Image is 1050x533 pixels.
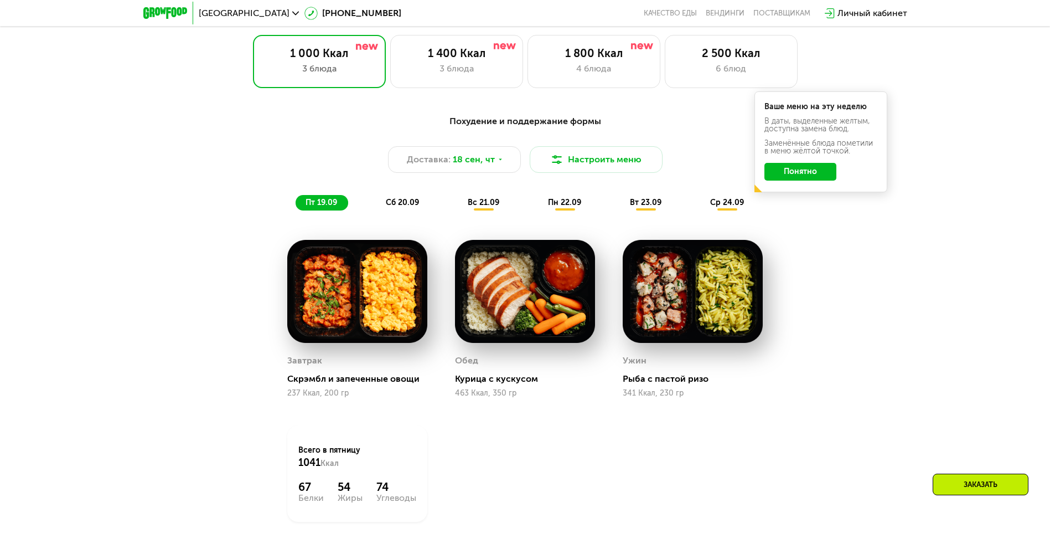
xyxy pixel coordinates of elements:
[265,62,374,75] div: 3 блюда
[402,62,511,75] div: 3 блюда
[199,9,289,18] span: [GEOGRAPHIC_DATA]
[455,373,604,385] div: Курица с кускусом
[530,146,663,173] button: Настроить меню
[376,494,416,503] div: Углеводы
[764,140,877,155] div: Заменённые блюда пометили в меню жёлтой точкой.
[338,480,363,494] div: 54
[933,474,1028,495] div: Заказать
[676,47,786,60] div: 2 500 Ккал
[753,9,810,18] div: поставщикам
[539,47,649,60] div: 1 800 Ккал
[298,494,324,503] div: Белки
[453,153,495,166] span: 18 сен, чт
[764,117,877,133] div: В даты, выделенные желтым, доступна замена блюд.
[764,103,877,111] div: Ваше меню на эту неделю
[287,352,322,369] div: Завтрак
[837,7,907,20] div: Личный кабинет
[320,459,339,468] span: Ккал
[338,494,363,503] div: Жиры
[706,9,744,18] a: Вендинги
[623,373,772,385] div: Рыба с пастой ризо
[539,62,649,75] div: 4 блюда
[455,352,478,369] div: Обед
[306,198,337,207] span: пт 19.09
[287,373,436,385] div: Скрэмбл и запеченные овощи
[407,153,451,166] span: Доставка:
[710,198,744,207] span: ср 24.09
[623,352,646,369] div: Ужин
[287,389,427,398] div: 237 Ккал, 200 гр
[548,198,581,207] span: пн 22.09
[630,198,661,207] span: вт 23.09
[623,389,763,398] div: 341 Ккал, 230 гр
[644,9,697,18] a: Качество еды
[386,198,419,207] span: сб 20.09
[676,62,786,75] div: 6 блюд
[376,480,416,494] div: 74
[298,480,324,494] div: 67
[265,47,374,60] div: 1 000 Ккал
[468,198,499,207] span: вс 21.09
[298,457,320,469] span: 1041
[455,389,595,398] div: 463 Ккал, 350 гр
[298,445,416,469] div: Всего в пятницу
[402,47,511,60] div: 1 400 Ккал
[764,163,836,181] button: Понятно
[304,7,401,20] a: [PHONE_NUMBER]
[198,115,853,129] div: Похудение и поддержание формы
